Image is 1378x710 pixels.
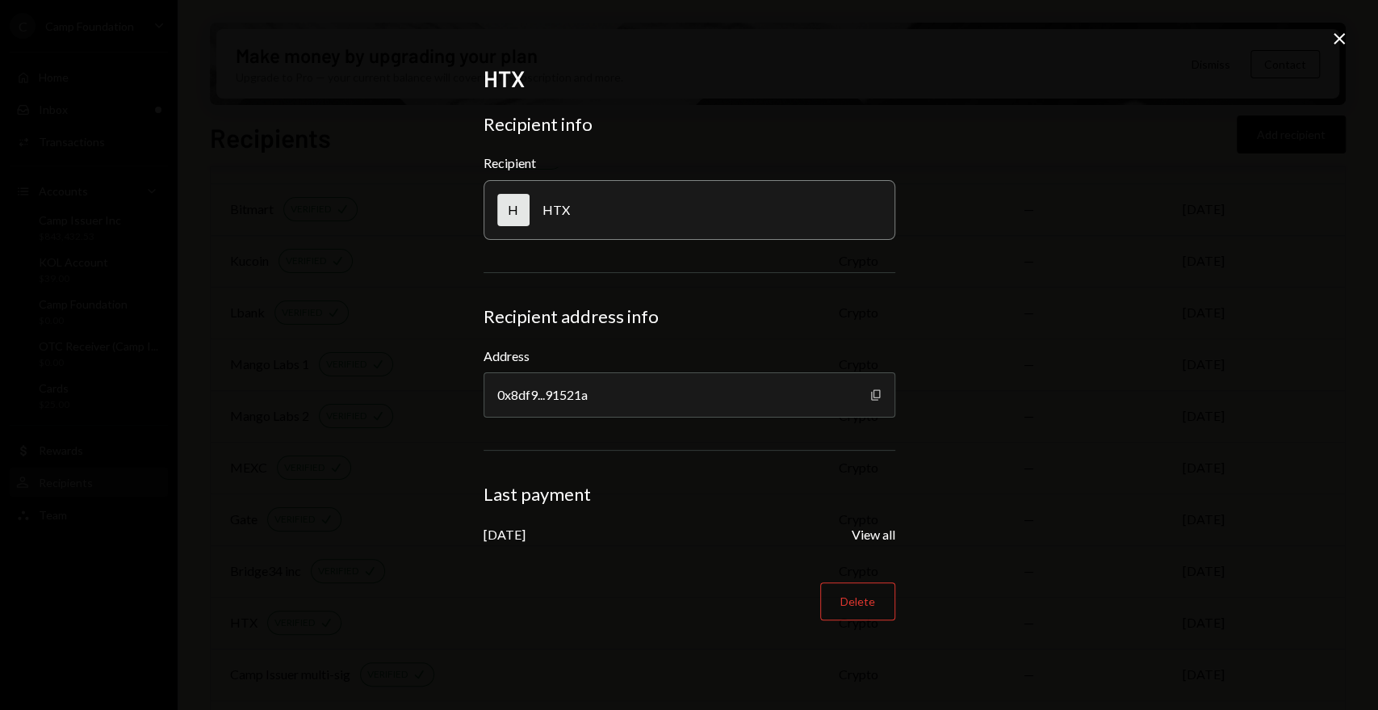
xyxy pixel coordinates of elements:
div: Last payment [484,483,895,506]
div: Recipient [484,155,895,170]
div: Recipient address info [484,305,895,328]
div: 0x8df9...91521a [484,372,895,418]
h2: HTX [484,63,895,95]
div: Recipient info [484,113,895,136]
div: HTX [542,202,570,217]
div: H [497,194,530,226]
div: [DATE] [484,527,526,542]
button: View all [852,527,895,544]
label: Address [484,347,895,366]
button: Delete [820,582,895,620]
